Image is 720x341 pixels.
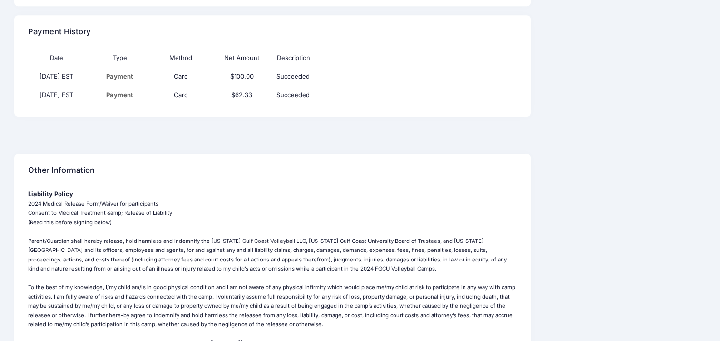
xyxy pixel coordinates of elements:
th: Date [28,49,89,67]
td: Succeeded [272,67,455,86]
th: Description [272,49,455,67]
th: Type [89,49,150,67]
th: Net Amount [211,49,272,67]
h4: Payment History [28,19,91,46]
td: $100.00 [211,67,272,86]
td: $62.33 [211,86,272,104]
th: Method [150,49,211,67]
td: [DATE] EST [28,67,89,86]
td: Card [150,67,211,86]
td: Succeeded [272,86,455,104]
td: Payment [89,86,150,104]
td: [DATE] EST [28,86,89,104]
td: Payment [89,67,150,86]
div: Liability Policy [28,190,516,199]
h4: Other Information [28,157,95,184]
td: Card [150,86,211,104]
